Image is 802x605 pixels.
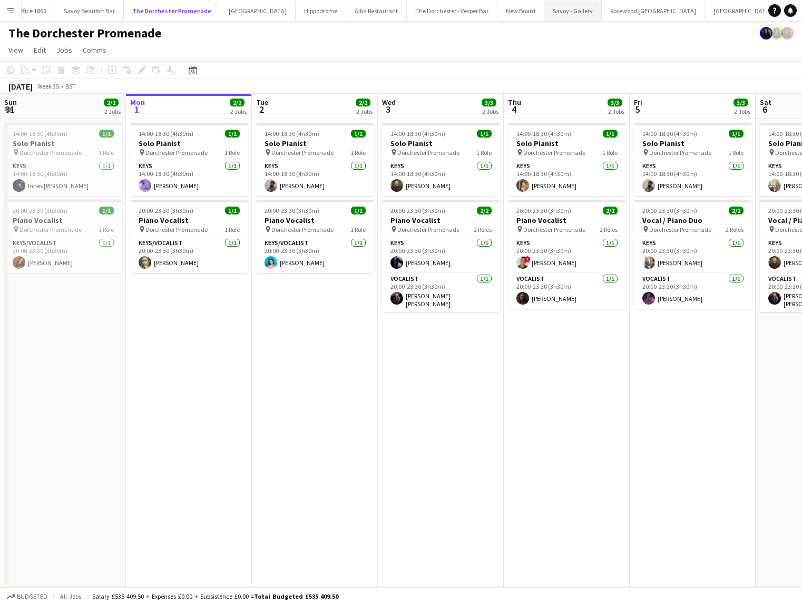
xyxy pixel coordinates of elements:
button: Savoy - Gallery [544,1,602,21]
span: 14:00-18:30 (4h30m) [390,130,445,138]
app-job-card: 14:00-18:30 (4h30m)1/1Solo Pianist Dorchester Promenade1 RoleKeys1/114:00-18:30 (4h30m)[PERSON_NAME] [130,123,248,196]
button: Hippodrome [296,1,346,21]
span: 1/1 [99,207,114,214]
span: ! [524,256,531,262]
app-job-card: 20:00-23:30 (3h30m)2/2Vocal / Piano Duo Dorchester Promenade2 RolesKeys1/120:00-23:30 (3h30m)[PER... [634,200,752,309]
button: Alba Restaurant [346,1,407,21]
div: 14:00-18:30 (4h30m)1/1Solo Pianist Dorchester Promenade1 RoleKeys1/114:00-18:30 (4h30m)[PERSON_NAME] [634,123,752,196]
span: Dorchester Promenade [271,149,334,157]
h3: Solo Pianist [508,139,626,148]
span: 3/3 [733,99,748,106]
span: 2/2 [729,207,744,214]
span: Tue [256,97,268,107]
span: 2/2 [104,99,119,106]
span: Dorchester Promenade [19,226,82,233]
span: Dorchester Promenade [523,226,585,233]
div: 2 Jobs [608,108,624,115]
span: 1/1 [225,207,240,214]
div: 20:00-23:30 (3h30m)1/1Piano Vocalist Dorchester Promenade1 RoleKeys/Vocalist1/120:00-23:30 (3h30m... [130,200,248,273]
h3: Piano Vocalist [4,216,122,225]
app-user-avatar: Celine Amara [770,27,783,40]
div: 2 Jobs [356,108,373,115]
app-user-avatar: Celine Amara [760,27,772,40]
span: 14:00-18:30 (4h30m) [265,130,319,138]
span: 1 Role [224,226,240,233]
span: Week 35 [35,82,61,90]
button: Budgeted [5,591,49,602]
app-card-role: Keys1/114:00-18:30 (4h30m)[PERSON_NAME] [634,160,752,196]
span: 14:00-18:30 (4h30m) [642,130,697,138]
span: 20:00-23:30 (3h30m) [13,207,67,214]
span: 14:00-18:30 (4h30m) [139,130,193,138]
span: Mon [130,97,145,107]
span: 1/1 [477,130,492,138]
span: 1 Role [224,149,240,157]
span: 20:00-23:30 (3h30m) [390,207,445,214]
app-job-card: 14:00-18:30 (4h30m)1/1Solo Pianist Dorchester Promenade1 RoleKeys1/114:00-18:30 (4h30m)Innes [PER... [4,123,122,196]
app-job-card: 14:00-18:30 (4h30m)1/1Solo Pianist Dorchester Promenade1 RoleKeys1/114:00-18:30 (4h30m)[PERSON_NAME] [382,123,500,196]
h3: Piano Vocalist [256,216,374,225]
app-card-role: Keys1/114:00-18:30 (4h30m)[PERSON_NAME] [508,160,626,196]
span: 20:00-23:30 (3h30m) [516,207,571,214]
div: [DATE] [8,81,33,92]
span: Dorchester Promenade [145,149,208,157]
span: 2 Roles [726,226,744,233]
button: The Dorchester Promenade [124,1,220,21]
a: View [4,43,27,57]
app-job-card: 14:00-18:30 (4h30m)1/1Solo Pianist Dorchester Promenade1 RoleKeys1/114:00-18:30 (4h30m)[PERSON_NAME] [256,123,374,196]
button: New Board [497,1,544,21]
span: 2/2 [230,99,244,106]
span: All jobs [58,592,83,600]
h3: Solo Pianist [130,139,248,148]
span: 31 [3,103,17,115]
app-job-card: 20:00-23:30 (3h30m)2/2Piano Vocalist Dorchester Promenade2 RolesKeys1/120:00-23:30 (3h30m)![PERSO... [508,200,626,309]
span: 2/2 [356,99,370,106]
a: Jobs [52,43,76,57]
span: 1/1 [729,130,744,138]
a: Edit [30,43,50,57]
div: 2 Jobs [104,108,121,115]
span: 6 [758,103,771,115]
span: Total Budgeted £535 409.50 [254,592,338,600]
app-card-role: Keys1/114:00-18:30 (4h30m)[PERSON_NAME] [130,160,248,196]
span: Dorchester Promenade [397,149,459,157]
span: 1 [129,103,145,115]
app-card-role: Vocalist1/120:00-23:30 (3h30m)[PERSON_NAME] [508,273,626,309]
span: 2 Roles [600,226,618,233]
div: 20:00-23:30 (3h30m)1/1Piano Vocalist Dorchester Promenade1 RoleKeys/Vocalist1/120:00-23:30 (3h30m... [4,200,122,273]
span: 20:00-23:30 (3h30m) [139,207,193,214]
app-card-role: Keys/Vocalist1/120:00-23:30 (3h30m)[PERSON_NAME] [4,237,122,273]
span: 1 Role [602,149,618,157]
span: 1 Role [728,149,744,157]
button: Savoy Beaufort Bar [55,1,124,21]
span: Fri [634,97,642,107]
span: 1 Role [476,149,492,157]
button: Rosewood [GEOGRAPHIC_DATA] [602,1,705,21]
app-card-role: Keys1/114:00-18:30 (4h30m)[PERSON_NAME] [382,160,500,196]
span: 2/2 [603,207,618,214]
span: 3 [380,103,396,115]
div: 2 Jobs [734,108,750,115]
app-card-role: Keys1/114:00-18:30 (4h30m)Innes [PERSON_NAME] [4,160,122,196]
h3: Solo Pianist [382,139,500,148]
span: 14:00-18:30 (4h30m) [13,130,67,138]
div: 20:00-23:30 (3h30m)1/1Piano Vocalist Dorchester Promenade1 RoleKeys/Vocalist1/120:00-23:30 (3h30m... [256,200,374,273]
span: 1/1 [225,130,240,138]
span: 1 Role [99,149,114,157]
span: 3/3 [608,99,622,106]
div: 20:00-23:30 (3h30m)2/2Piano Vocalist Dorchester Promenade2 RolesKeys1/120:00-23:30 (3h30m)[PERSON... [382,200,500,312]
h3: Vocal / Piano Duo [634,216,752,225]
h3: Piano Vocalist [382,216,500,225]
span: 5 [632,103,642,115]
app-card-role: Keys1/120:00-23:30 (3h30m)[PERSON_NAME] [382,237,500,273]
app-job-card: 14:00-18:30 (4h30m)1/1Solo Pianist Dorchester Promenade1 RoleKeys1/114:00-18:30 (4h30m)[PERSON_NAME] [508,123,626,196]
h1: The Dorchester Promenade [8,25,161,41]
app-card-role: Vocalist1/120:00-23:30 (3h30m)[PERSON_NAME] [PERSON_NAME] [382,273,500,312]
span: Budgeted [17,593,47,600]
span: Jobs [56,45,72,55]
span: 1/1 [351,130,366,138]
